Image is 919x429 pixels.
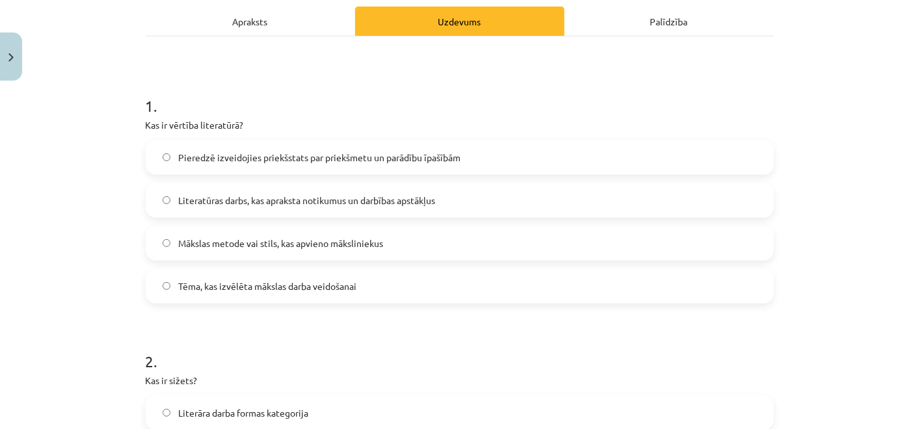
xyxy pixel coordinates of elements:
[178,237,383,250] span: Mākslas metode vai stils, kas apvieno māksliniekus
[163,196,171,205] input: Literatūras darbs, kas apraksta notikumus un darbības apstākļus
[146,74,774,114] h1: 1 .
[163,153,171,162] input: Pieredzē izveidojies priekšstats par priekšmetu un parādību īpašībām
[163,409,171,417] input: Literāra darba formas kategorija
[8,53,14,62] img: icon-close-lesson-0947bae3869378f0d4975bcd49f059093ad1ed9edebbc8119c70593378902aed.svg
[355,6,565,36] div: Uzdevums
[178,406,308,420] span: Literāra darba formas kategorija
[163,239,171,248] input: Mākslas metode vai stils, kas apvieno māksliniekus
[178,151,460,164] span: Pieredzē izveidojies priekšstats par priekšmetu un parādību īpašībām
[178,194,435,207] span: Literatūras darbs, kas apraksta notikumus un darbības apstākļus
[163,282,171,291] input: Tēma, kas izvēlēta mākslas darba veidošanai
[146,6,355,36] div: Apraksts
[146,374,774,387] p: Kas ir sižets?
[178,279,356,293] span: Tēma, kas izvēlēta mākslas darba veidošanai
[146,330,774,370] h1: 2 .
[565,6,774,36] div: Palīdzība
[146,118,774,132] p: Kas ir vērtība literatūrā?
